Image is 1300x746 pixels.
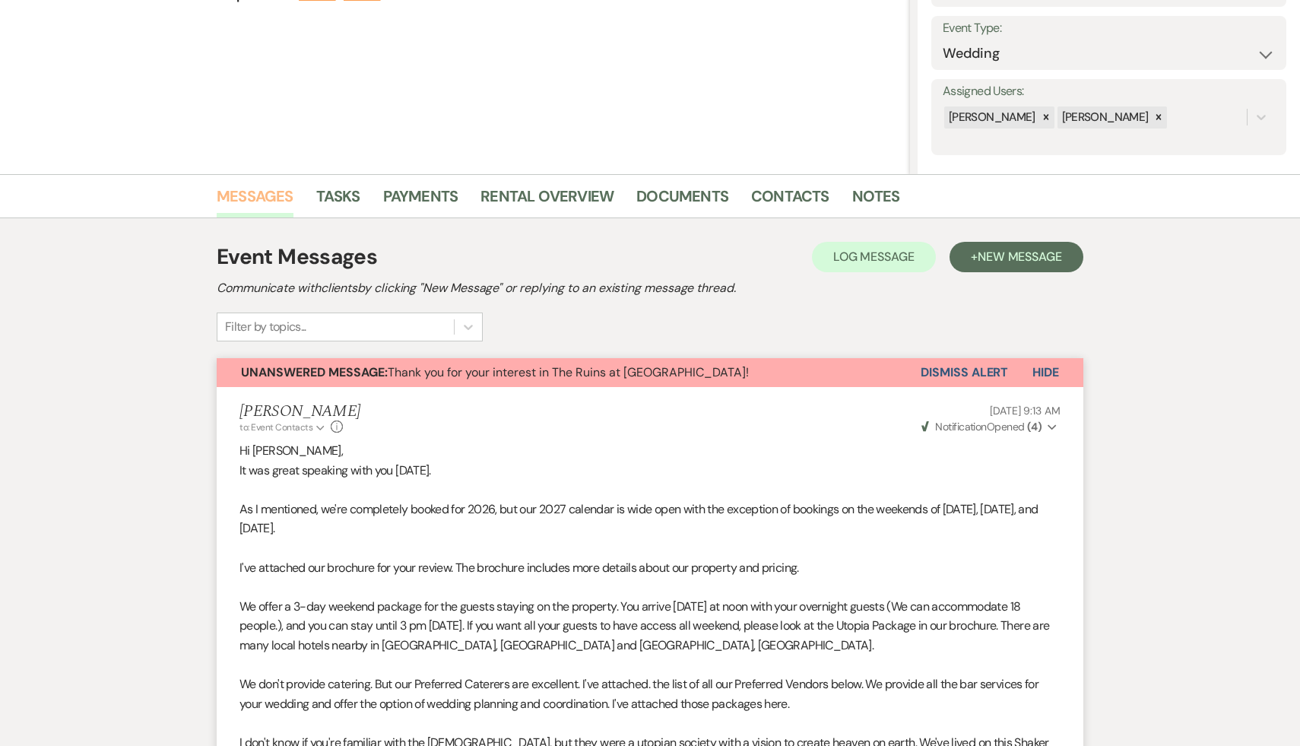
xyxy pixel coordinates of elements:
[812,242,936,272] button: Log Message
[239,402,360,421] h5: [PERSON_NAME]
[217,184,293,217] a: Messages
[225,318,306,336] div: Filter by topics...
[239,598,1049,653] span: We offer a 3-day weekend package for the guests staying on the property. You arrive [DATE] at noo...
[239,675,1061,713] p: We don't provide catering. But our Preferred Caterers are excellent. I've attached. the list of a...
[978,249,1062,265] span: New Message
[833,249,915,265] span: Log Message
[943,81,1275,103] label: Assigned Users:
[241,364,388,380] strong: Unanswered Message:
[217,241,377,273] h1: Event Messages
[751,184,829,217] a: Contacts
[636,184,728,217] a: Documents
[1027,420,1042,433] strong: ( 4 )
[950,242,1083,272] button: +New Message
[239,421,327,434] button: to: Event Contacts
[239,461,1061,481] p: It was great speaking with you [DATE].
[239,421,312,433] span: to: Event Contacts
[921,358,1008,387] button: Dismiss Alert
[935,420,986,433] span: Notification
[852,184,900,217] a: Notes
[990,404,1061,417] span: [DATE] 9:13 AM
[217,358,921,387] button: Unanswered Message:Thank you for your interest in The Ruins at [GEOGRAPHIC_DATA]!
[921,420,1042,433] span: Opened
[1032,364,1059,380] span: Hide
[919,419,1061,435] button: NotificationOpened (4)
[239,500,1061,538] p: As I mentioned, we're completely booked for 2026, but our 2027 calendar is wide open with the exc...
[944,106,1038,129] div: [PERSON_NAME]
[383,184,458,217] a: Payments
[943,17,1275,40] label: Event Type:
[316,184,360,217] a: Tasks
[217,279,1083,297] h2: Communicate with clients by clicking "New Message" or replying to an existing message thread.
[480,184,614,217] a: Rental Overview
[1057,106,1151,129] div: [PERSON_NAME]
[239,558,1061,578] p: I've attached our brochure for your review. The brochure includes more details about our property...
[1008,358,1083,387] button: Hide
[239,441,1061,461] p: Hi [PERSON_NAME],
[241,364,749,380] span: Thank you for your interest in The Ruins at [GEOGRAPHIC_DATA]!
